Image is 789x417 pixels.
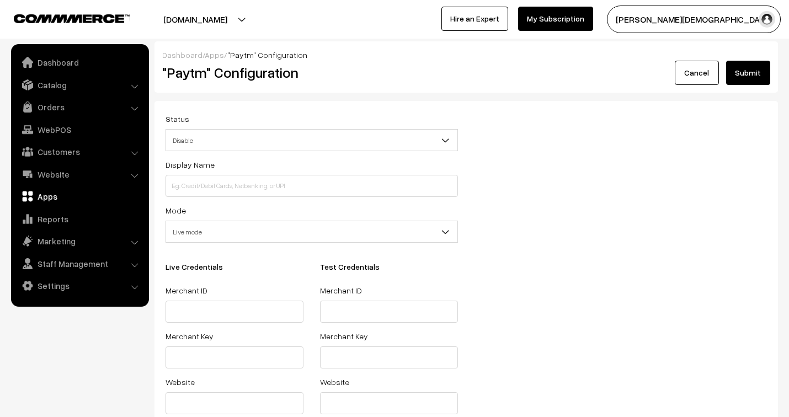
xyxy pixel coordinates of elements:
[14,97,145,117] a: Orders
[441,7,508,31] a: Hire an Expert
[205,50,224,60] a: Apps
[166,285,207,296] label: Merchant ID
[14,186,145,206] a: Apps
[320,263,458,272] h3: Test Credentials
[166,376,195,388] label: Website
[166,221,458,243] span: Live mode
[125,6,266,33] button: [DOMAIN_NAME]
[14,142,145,162] a: Customers
[166,113,189,125] label: Status
[166,175,458,197] input: Eg: Credit/Debit Cards, Netbanking, or UPI
[14,276,145,296] a: Settings
[675,61,719,85] a: Cancel
[14,75,145,95] a: Catalog
[162,50,202,60] a: Dashboard
[166,330,214,342] label: Merchant Key
[14,209,145,229] a: Reports
[162,49,770,61] div: / /
[166,129,458,151] span: Disable
[166,159,215,170] label: Display Name
[726,61,770,85] button: Submit
[14,164,145,184] a: Website
[166,222,457,242] span: Live mode
[14,52,145,72] a: Dashboard
[166,263,303,272] h3: Live Credentials
[607,6,781,33] button: [PERSON_NAME][DEMOGRAPHIC_DATA]
[14,231,145,251] a: Marketing
[759,11,775,28] img: user
[320,285,362,296] label: Merchant ID
[162,64,562,81] h2: "Paytm" Configuration
[14,14,130,23] img: COMMMERCE
[320,376,349,388] label: Website
[227,50,307,60] span: "Paytm" Configuration
[14,11,110,24] a: COMMMERCE
[14,254,145,274] a: Staff Management
[166,205,186,216] label: Mode
[166,131,457,150] span: Disable
[518,7,593,31] a: My Subscription
[320,330,368,342] label: Merchant Key
[14,120,145,140] a: WebPOS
